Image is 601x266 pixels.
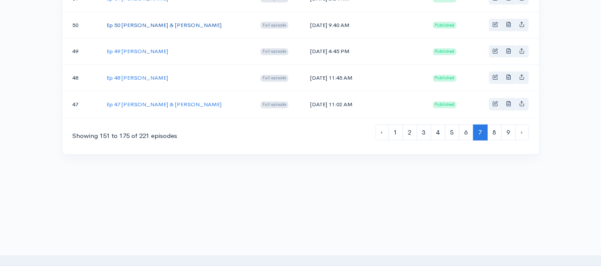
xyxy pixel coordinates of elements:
[487,125,502,140] a: 8
[73,131,178,141] div: Showing 151 to 175 of 221 episodes
[62,65,100,91] td: 48
[62,12,100,38] td: 50
[417,125,431,140] a: 3
[107,21,222,29] a: Ep 50 [PERSON_NAME] & [PERSON_NAME]
[261,48,288,55] span: Full episode
[303,65,426,91] td: [DATE] 11:45 AM
[107,101,222,108] a: Ep 47 [PERSON_NAME] & [PERSON_NAME]
[62,91,100,117] td: 47
[107,74,168,81] a: Ep 48 [PERSON_NAME]
[489,98,529,111] div: Basic example
[489,45,529,58] div: Basic example
[303,38,426,65] td: [DATE] 4:45 PM
[515,125,529,140] a: Next »
[431,125,445,140] a: 4
[261,102,288,108] span: Full episode
[501,125,516,140] a: 9
[459,125,474,140] a: 6
[403,125,417,140] a: 2
[261,22,288,29] span: Full episode
[433,48,457,55] span: Published
[433,22,457,29] span: Published
[433,75,457,82] span: Published
[261,75,288,82] span: Full episode
[489,19,529,31] div: Basic example
[303,91,426,117] td: [DATE] 11:02 AM
[433,102,457,108] span: Published
[303,12,426,38] td: [DATE] 9:40 AM
[62,38,100,65] td: 49
[489,72,529,84] div: Basic example
[473,125,488,140] span: 7
[445,125,459,140] a: 5
[376,125,389,140] a: « Previous
[388,125,403,140] a: 1
[107,48,168,55] a: Ep 49 [PERSON_NAME]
